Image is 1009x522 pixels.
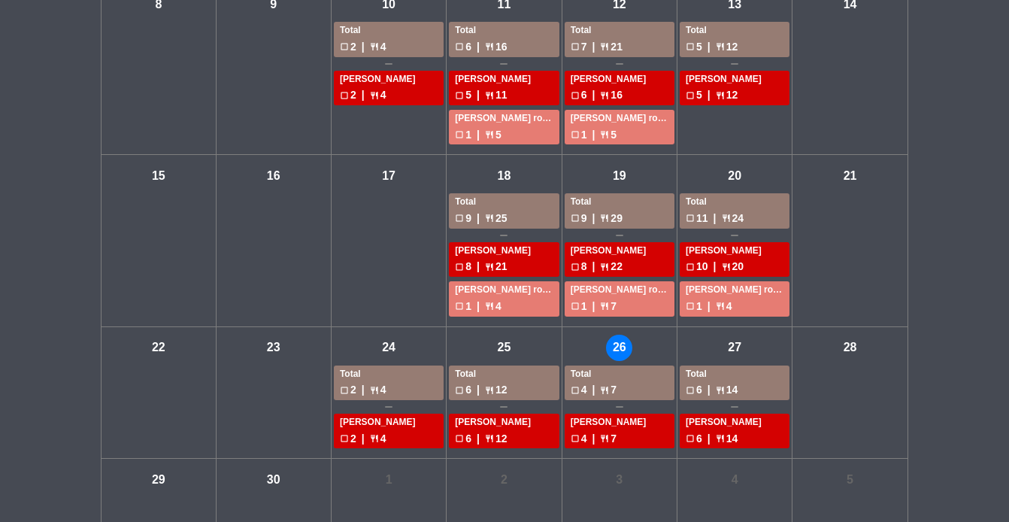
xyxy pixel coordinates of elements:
[571,111,668,126] div: [PERSON_NAME] room
[571,263,580,272] span: check_box_outline_blank
[606,466,632,493] div: 3
[708,86,711,104] span: |
[376,335,402,361] div: 24
[485,302,494,311] span: restaurant
[376,466,402,493] div: 1
[716,302,725,311] span: restaurant
[455,72,553,87] div: [PERSON_NAME]
[606,162,632,189] div: 19
[362,38,365,56] span: |
[686,302,695,311] span: check_box_outline_blank
[455,91,464,100] span: check_box_outline_blank
[260,335,286,361] div: 23
[686,430,783,448] div: 6 14
[686,386,695,395] span: check_box_outline_blank
[716,91,725,100] span: restaurant
[362,381,365,399] span: |
[571,415,668,430] div: [PERSON_NAME]
[491,335,517,361] div: 25
[455,415,553,430] div: [PERSON_NAME]
[571,214,580,223] span: check_box_outline_blank
[686,258,783,275] div: 10 20
[686,244,783,259] div: [PERSON_NAME]
[477,381,480,399] span: |
[592,86,595,104] span: |
[455,86,553,104] div: 5 11
[686,210,783,227] div: 11 24
[686,434,695,443] span: check_box_outline_blank
[477,430,480,448] span: |
[686,195,783,210] div: Total
[571,126,668,144] div: 1 5
[600,434,609,443] span: restaurant
[722,335,748,361] div: 27
[485,91,494,100] span: restaurant
[485,130,494,139] span: restaurant
[145,162,171,189] div: 15
[686,283,783,298] div: [PERSON_NAME] room
[455,381,553,399] div: 6 12
[340,23,438,38] div: Total
[571,38,668,56] div: 7 21
[485,42,494,51] span: restaurant
[455,244,553,259] div: [PERSON_NAME]
[722,162,748,189] div: 20
[571,434,580,443] span: check_box_outline_blank
[145,335,171,361] div: 22
[571,210,668,227] div: 9 29
[571,91,580,100] span: check_box_outline_blank
[491,162,517,189] div: 18
[571,381,668,399] div: 4 7
[455,42,464,51] span: check_box_outline_blank
[571,298,668,315] div: 1 7
[714,210,717,227] span: |
[686,214,695,223] span: check_box_outline_blank
[455,298,553,315] div: 1 4
[376,162,402,189] div: 17
[722,466,748,493] div: 4
[485,386,494,395] span: restaurant
[600,263,609,272] span: restaurant
[370,91,379,100] span: restaurant
[592,258,595,275] span: |
[686,367,783,382] div: Total
[837,335,863,361] div: 28
[708,298,711,315] span: |
[485,434,494,443] span: restaurant
[485,263,494,272] span: restaurant
[145,466,171,493] div: 29
[716,42,725,51] span: restaurant
[716,434,725,443] span: restaurant
[592,430,595,448] span: |
[686,263,695,272] span: check_box_outline_blank
[260,466,286,493] div: 30
[571,430,668,448] div: 4 7
[686,42,695,51] span: check_box_outline_blank
[455,214,464,223] span: check_box_outline_blank
[477,86,480,104] span: |
[708,381,711,399] span: |
[571,130,580,139] span: check_box_outline_blank
[455,258,553,275] div: 8 21
[837,466,863,493] div: 5
[340,381,438,399] div: 2 4
[362,86,365,104] span: |
[571,258,668,275] div: 8 22
[686,86,783,104] div: 5 12
[571,302,580,311] span: check_box_outline_blank
[477,38,480,56] span: |
[600,91,609,100] span: restaurant
[340,430,438,448] div: 2 4
[340,434,349,443] span: check_box_outline_blank
[455,126,553,144] div: 1 5
[340,38,438,56] div: 2 4
[477,210,480,227] span: |
[592,210,595,227] span: |
[686,298,783,315] div: 1 4
[606,335,632,361] div: 26
[455,195,553,210] div: Total
[455,210,553,227] div: 9 25
[592,298,595,315] span: |
[686,415,783,430] div: [PERSON_NAME]
[455,283,553,298] div: [PERSON_NAME] room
